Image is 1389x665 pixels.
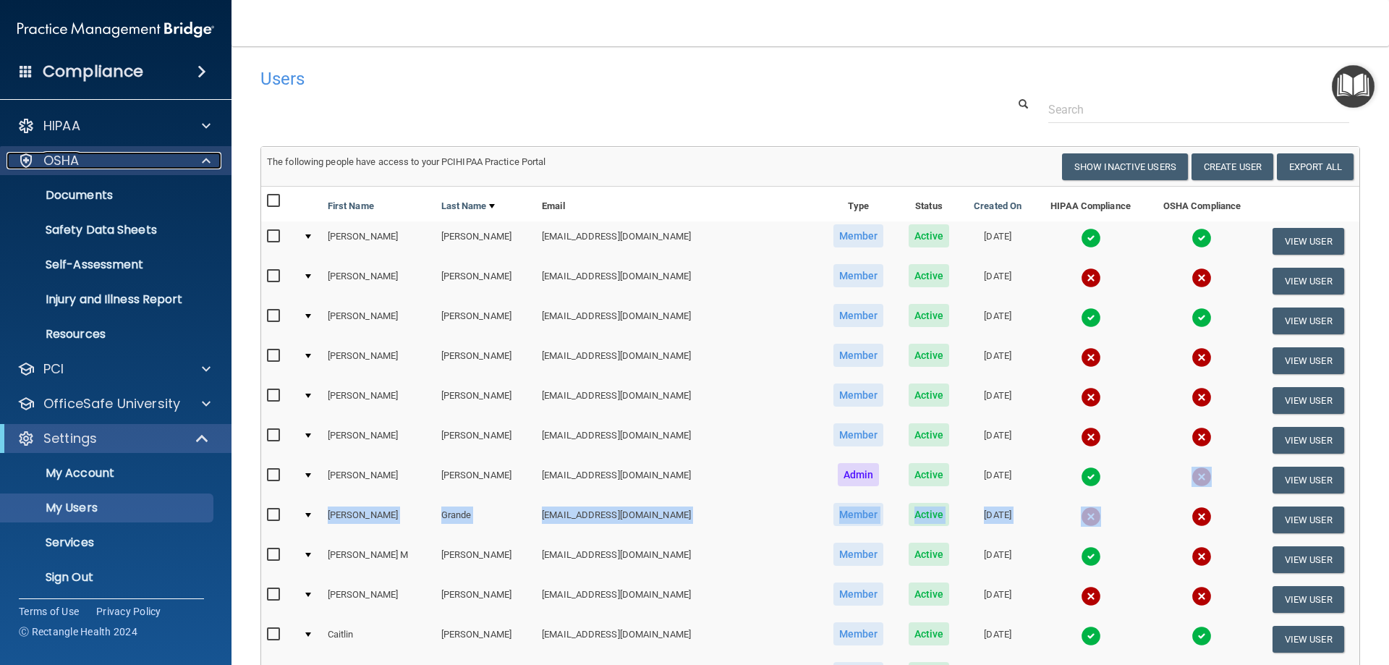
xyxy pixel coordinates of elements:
[1192,427,1212,447] img: cross.ca9f0e7f.svg
[43,152,80,169] p: OSHA
[1192,467,1212,487] img: cross.ca9f0e7f.svg
[17,360,211,378] a: PCI
[909,503,950,526] span: Active
[17,117,211,135] a: HIPAA
[436,580,536,619] td: [PERSON_NAME]
[43,117,80,135] p: HIPAA
[1332,65,1375,108] button: Open Resource Center
[833,543,884,566] span: Member
[961,261,1035,301] td: [DATE]
[9,258,207,272] p: Self-Assessment
[909,224,950,247] span: Active
[322,460,436,500] td: [PERSON_NAME]
[322,580,436,619] td: [PERSON_NAME]
[833,344,884,367] span: Member
[43,395,180,412] p: OfficeSafe University
[9,570,207,585] p: Sign Out
[9,501,207,515] p: My Users
[1273,268,1344,295] button: View User
[1081,467,1101,487] img: tick.e7d51cea.svg
[9,327,207,342] p: Resources
[436,221,536,261] td: [PERSON_NAME]
[267,156,546,167] span: The following people have access to your PCIHIPAA Practice Portal
[536,619,820,659] td: [EMAIL_ADDRESS][DOMAIN_NAME]
[436,420,536,460] td: [PERSON_NAME]
[1048,96,1349,123] input: Search
[833,503,884,526] span: Member
[1192,626,1212,646] img: tick.e7d51cea.svg
[322,540,436,580] td: [PERSON_NAME] M
[1081,268,1101,288] img: cross.ca9f0e7f.svg
[322,500,436,540] td: [PERSON_NAME]
[43,62,143,82] h4: Compliance
[436,381,536,420] td: [PERSON_NAME]
[909,304,950,327] span: Active
[833,384,884,407] span: Member
[1081,347,1101,368] img: cross.ca9f0e7f.svg
[909,344,950,367] span: Active
[19,604,79,619] a: Terms of Use
[536,460,820,500] td: [EMAIL_ADDRESS][DOMAIN_NAME]
[436,540,536,580] td: [PERSON_NAME]
[43,430,97,447] p: Settings
[1192,268,1212,288] img: cross.ca9f0e7f.svg
[17,430,210,447] a: Settings
[961,619,1035,659] td: [DATE]
[1192,507,1212,527] img: cross.ca9f0e7f.svg
[974,198,1021,215] a: Created On
[1147,187,1257,221] th: OSHA Compliance
[322,619,436,659] td: Caitlin
[536,301,820,341] td: [EMAIL_ADDRESS][DOMAIN_NAME]
[536,420,820,460] td: [EMAIL_ADDRESS][DOMAIN_NAME]
[961,460,1035,500] td: [DATE]
[833,224,884,247] span: Member
[909,384,950,407] span: Active
[833,622,884,645] span: Member
[1081,626,1101,646] img: tick.e7d51cea.svg
[1081,507,1101,527] img: cross.ca9f0e7f.svg
[1192,308,1212,328] img: tick.e7d51cea.svg
[17,152,211,169] a: OSHA
[1081,308,1101,328] img: tick.e7d51cea.svg
[1081,427,1101,447] img: cross.ca9f0e7f.svg
[1081,586,1101,606] img: cross.ca9f0e7f.svg
[961,301,1035,341] td: [DATE]
[9,188,207,203] p: Documents
[536,341,820,381] td: [EMAIL_ADDRESS][DOMAIN_NAME]
[961,420,1035,460] td: [DATE]
[436,500,536,540] td: Grande
[833,264,884,287] span: Member
[1192,387,1212,407] img: cross.ca9f0e7f.svg
[833,304,884,327] span: Member
[961,500,1035,540] td: [DATE]
[961,580,1035,619] td: [DATE]
[833,423,884,446] span: Member
[17,15,214,44] img: PMB logo
[536,381,820,420] td: [EMAIL_ADDRESS][DOMAIN_NAME]
[1081,387,1101,407] img: cross.ca9f0e7f.svg
[1273,546,1344,573] button: View User
[896,187,961,221] th: Status
[436,619,536,659] td: [PERSON_NAME]
[322,420,436,460] td: [PERSON_NAME]
[441,198,495,215] a: Last Name
[17,395,211,412] a: OfficeSafe University
[536,221,820,261] td: [EMAIL_ADDRESS][DOMAIN_NAME]
[536,580,820,619] td: [EMAIL_ADDRESS][DOMAIN_NAME]
[909,622,950,645] span: Active
[961,381,1035,420] td: [DATE]
[19,624,137,639] span: Ⓒ Rectangle Health 2024
[1273,228,1344,255] button: View User
[909,264,950,287] span: Active
[1273,507,1344,533] button: View User
[536,540,820,580] td: [EMAIL_ADDRESS][DOMAIN_NAME]
[322,301,436,341] td: [PERSON_NAME]
[1062,153,1188,180] button: Show Inactive Users
[322,221,436,261] td: [PERSON_NAME]
[820,187,896,221] th: Type
[536,261,820,301] td: [EMAIL_ADDRESS][DOMAIN_NAME]
[1273,427,1344,454] button: View User
[260,69,893,88] h4: Users
[1273,347,1344,374] button: View User
[43,360,64,378] p: PCI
